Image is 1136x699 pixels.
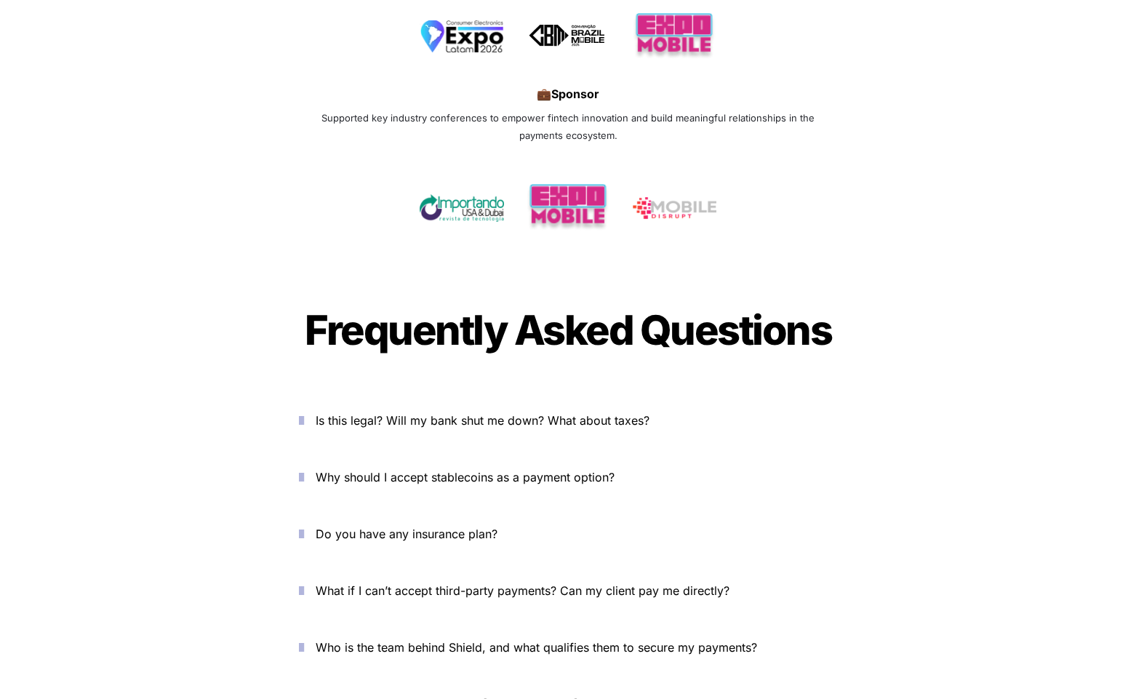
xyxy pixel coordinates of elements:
[277,625,859,670] button: Who is the team behind Shield, and what qualifies them to secure my payments?
[316,640,757,655] span: Who is the team behind Shield, and what qualifies them to secure my payments?
[321,112,817,141] span: Supported key industry conferences to empower fintech innovation and build meaningful relationshi...
[316,470,615,484] span: Why should I accept stablecoins as a payment option?
[277,455,859,500] button: Why should I accept stablecoins as a payment option?
[316,527,497,541] span: Do you have any insurance plan?
[277,568,859,613] button: What if I can’t accept third-party payments? Can my client pay me directly?
[305,305,831,355] span: Frequently Asked Questions
[277,511,859,556] button: Do you have any insurance plan?
[537,87,551,101] span: 💼
[316,413,649,428] span: Is this legal? Will my bank shut me down? What about taxes?
[316,583,729,598] span: What if I can’t accept third-party payments? Can my client pay me directly?
[277,398,859,443] button: Is this legal? Will my bank shut me down? What about taxes?
[551,87,599,101] strong: Sponsor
